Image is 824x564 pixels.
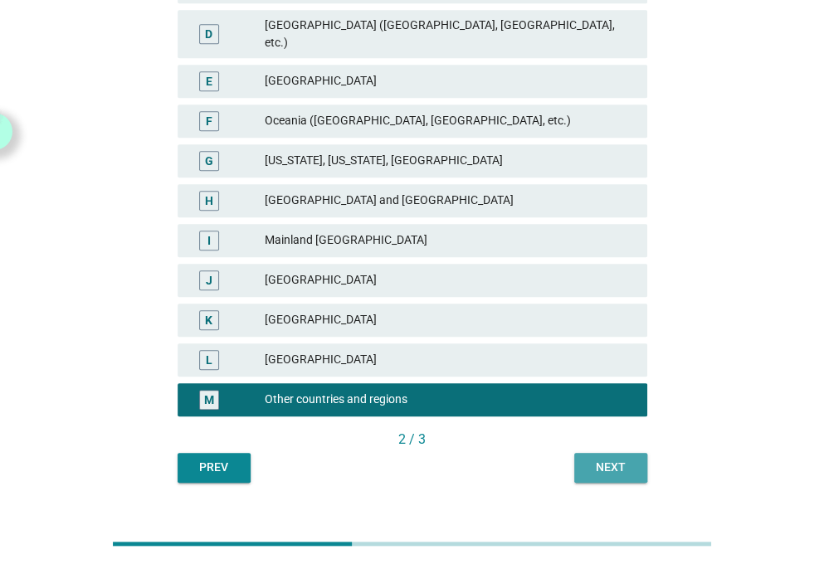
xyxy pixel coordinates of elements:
button: Prev [178,453,251,483]
div: G [205,152,213,169]
div: [GEOGRAPHIC_DATA] and [GEOGRAPHIC_DATA] [265,191,634,211]
div: L [206,351,212,368]
div: I [207,231,211,249]
div: Prev [191,459,237,476]
div: Other countries and regions [265,390,634,410]
div: [GEOGRAPHIC_DATA] [265,310,634,330]
div: D [205,25,212,42]
button: Next [574,453,647,483]
div: [GEOGRAPHIC_DATA] ([GEOGRAPHIC_DATA], [GEOGRAPHIC_DATA], etc.) [265,17,634,51]
div: Oceania ([GEOGRAPHIC_DATA], [GEOGRAPHIC_DATA], etc.) [265,111,634,131]
div: Next [588,459,634,476]
div: K [205,311,212,328]
div: M [204,391,214,408]
div: J [206,271,212,289]
div: E [206,72,212,90]
div: [US_STATE], [US_STATE], [GEOGRAPHIC_DATA] [265,151,634,171]
div: [GEOGRAPHIC_DATA] [265,350,634,370]
div: [GEOGRAPHIC_DATA] [265,71,634,91]
div: H [205,192,213,209]
div: Mainland [GEOGRAPHIC_DATA] [265,231,634,250]
div: [GEOGRAPHIC_DATA] [265,270,634,290]
div: F [206,112,212,129]
div: 2 / 3 [178,430,647,450]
